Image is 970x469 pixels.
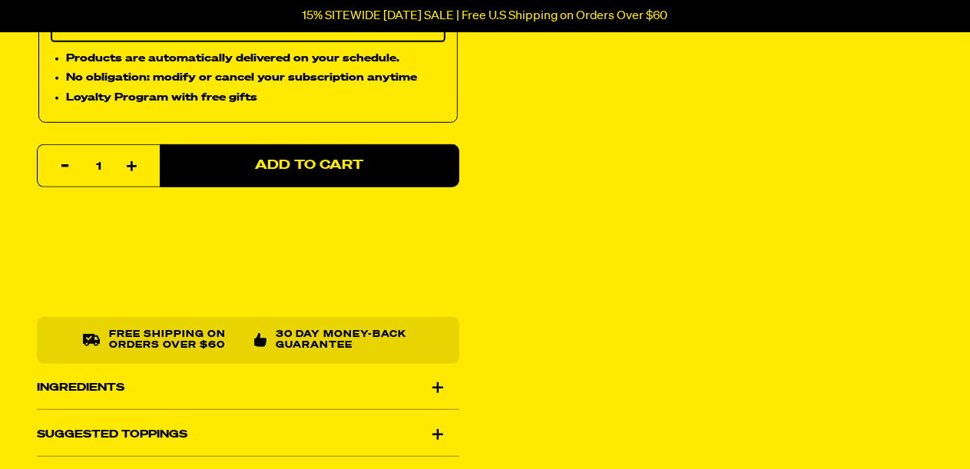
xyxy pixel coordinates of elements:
div: Suggested Toppings [37,413,459,456]
li: No obligation: modify or cancel your subscription anytime [66,70,445,87]
span: Add to Cart [256,160,364,173]
p: Free shipping on orders over $60 [109,329,242,352]
button: Add to Cart [160,144,459,187]
li: Products are automatically delivered on your schedule. [66,50,445,67]
li: Loyalty Program with free gifts [66,90,445,107]
p: 15% SITEWIDE [DATE] SALE | Free U.S Shipping on Orders Over $60 [303,9,668,23]
input: quantity [47,145,151,188]
div: Ingredients [37,366,459,409]
p: 30 Day Money-Back Guarantee [276,329,413,352]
